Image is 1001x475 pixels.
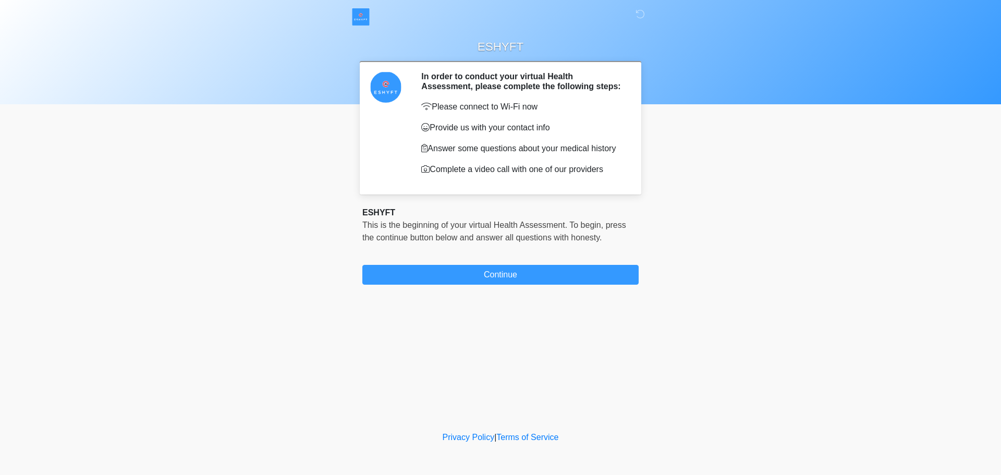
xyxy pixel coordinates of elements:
[362,206,639,219] div: ESHYFT
[443,433,495,442] a: Privacy Policy
[421,121,623,134] p: Provide us with your contact info
[496,433,558,442] a: Terms of Service
[494,433,496,442] a: |
[421,163,623,176] p: Complete a video call with one of our providers
[421,142,623,155] p: Answer some questions about your medical history
[352,8,370,26] img: ESHYFT Logo
[355,38,646,57] h1: ESHYFT
[370,71,401,103] img: Agent Avatar
[362,221,626,242] span: This is the beginning of your virtual Health Assessment. ﻿﻿﻿﻿﻿﻿To begin, ﻿﻿﻿﻿﻿﻿﻿﻿﻿﻿﻿﻿﻿﻿﻿﻿﻿﻿press ...
[421,101,623,113] p: Please connect to Wi-Fi now
[421,71,623,91] h2: In order to conduct your virtual Health Assessment, please complete the following steps:
[362,265,639,285] button: Continue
